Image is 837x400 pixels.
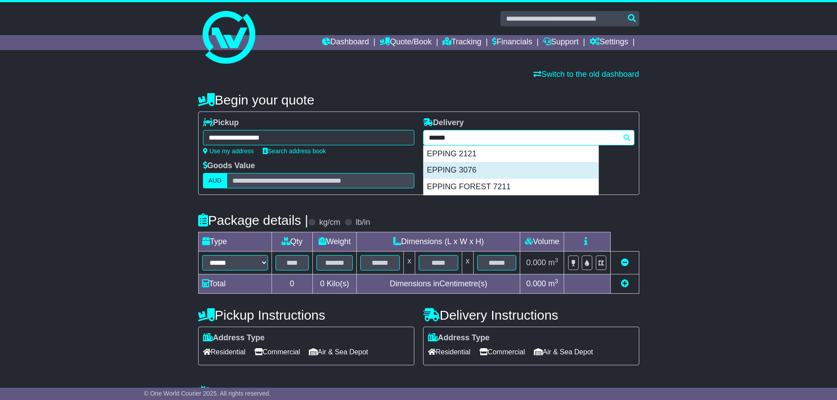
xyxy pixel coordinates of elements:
h4: Begin your quote [198,93,639,107]
div: EPPING 2121 [424,146,598,162]
h4: Pickup Instructions [198,308,414,322]
td: Total [198,274,272,294]
a: Add new item [621,279,629,288]
label: Address Type [203,333,265,343]
label: Goods Value [203,161,255,171]
td: x [462,252,473,274]
h4: Warranty & Insurance [198,385,639,400]
span: Air & Sea Depot [309,345,368,359]
span: m [548,258,558,267]
h4: Package details | [198,213,308,227]
a: Support [543,35,579,50]
span: 0.000 [526,279,546,288]
span: Air & Sea Depot [534,345,593,359]
a: Quote/Book [380,35,431,50]
a: Use my address [203,148,254,155]
div: EPPING FOREST 7211 [424,179,598,195]
td: Qty [272,232,312,252]
span: Residential [203,345,246,359]
span: © One World Courier 2025. All rights reserved. [144,390,271,397]
td: Volume [520,232,564,252]
span: Commercial [254,345,300,359]
h4: Delivery Instructions [423,308,639,322]
label: Address Type [428,333,490,343]
span: Commercial [479,345,525,359]
label: kg/cm [319,218,340,227]
a: Tracking [442,35,481,50]
td: Type [198,232,272,252]
a: Search address book [263,148,326,155]
td: Weight [312,232,357,252]
span: 0.000 [526,258,546,267]
td: x [404,252,415,274]
typeahead: Please provide city [423,130,634,145]
a: Switch to the old dashboard [533,70,639,79]
sup: 3 [555,257,558,263]
label: lb/in [355,218,370,227]
a: Dashboard [322,35,369,50]
a: Financials [492,35,532,50]
td: Kilo(s) [312,274,357,294]
sup: 3 [555,278,558,285]
a: Settings [590,35,628,50]
td: Dimensions in Centimetre(s) [357,274,520,294]
label: Pickup [203,118,239,128]
label: Delivery [423,118,464,128]
label: AUD [203,173,228,188]
div: EPPING 3076 [424,162,598,179]
span: 0 [320,279,324,288]
td: 0 [272,274,312,294]
a: Remove this item [621,258,629,267]
span: m [548,279,558,288]
td: Dimensions (L x W x H) [357,232,520,252]
span: Residential [428,345,471,359]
